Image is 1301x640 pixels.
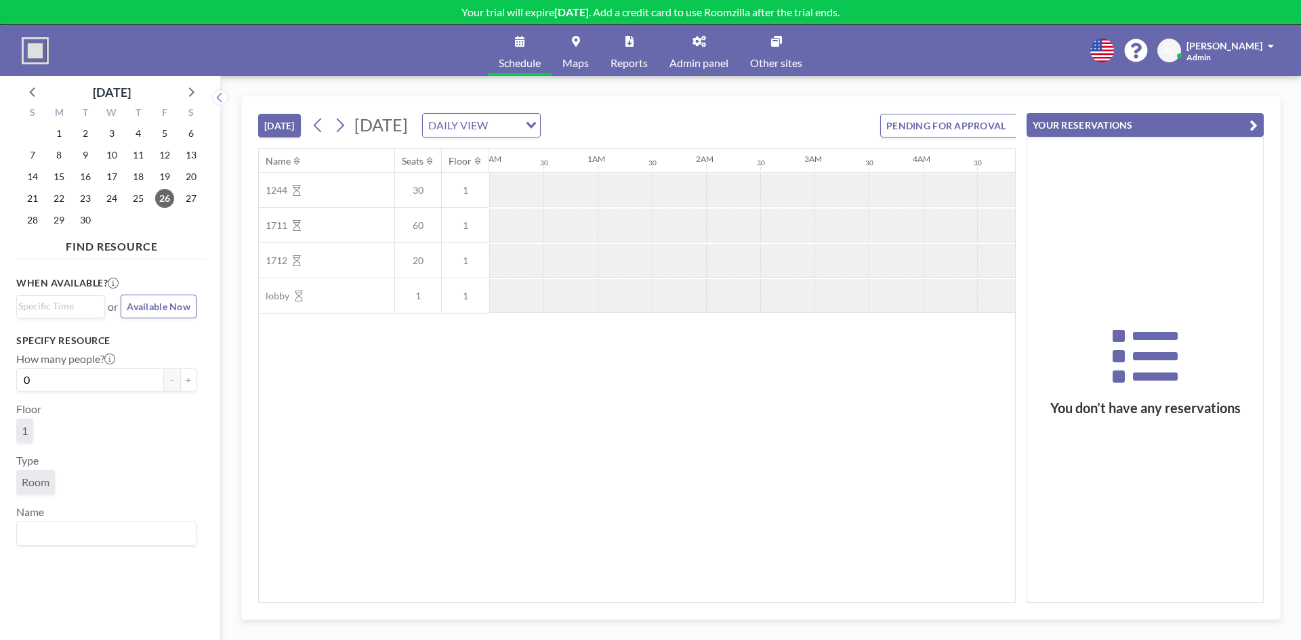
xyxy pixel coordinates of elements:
span: Monday, September 22, 2025 [49,189,68,208]
span: RS [1163,45,1175,57]
span: Other sites [750,58,802,68]
div: 30 [865,158,873,167]
div: 30 [757,158,765,167]
span: Tuesday, September 30, 2025 [76,211,95,230]
span: Sunday, September 14, 2025 [23,167,42,186]
span: 1712 [259,255,287,267]
span: Saturday, September 27, 2025 [182,189,201,208]
span: Sunday, September 21, 2025 [23,189,42,208]
span: Friday, September 12, 2025 [155,146,174,165]
span: Friday, September 5, 2025 [155,124,174,143]
span: Thursday, September 18, 2025 [129,167,148,186]
span: 20 [395,255,441,267]
span: Friday, September 19, 2025 [155,167,174,186]
button: PENDING FOR APPROVAL [880,114,1031,137]
span: Admin [1186,52,1211,62]
h3: You don’t have any reservations [1027,400,1263,417]
div: 4AM [913,154,930,164]
span: Maps [562,58,589,68]
span: 1 [442,290,489,302]
span: Thursday, September 11, 2025 [129,146,148,165]
div: S [178,105,204,123]
span: 1 [442,219,489,232]
span: Monday, September 15, 2025 [49,167,68,186]
span: or [108,300,118,314]
div: 30 [540,158,548,167]
div: T [125,105,151,123]
h4: FIND RESOURCE [16,234,207,253]
label: Name [16,505,44,519]
span: Available Now [127,301,190,312]
div: F [151,105,178,123]
span: Sunday, September 28, 2025 [23,211,42,230]
input: Search for option [492,116,518,134]
span: 1711 [259,219,287,232]
span: Monday, September 8, 2025 [49,146,68,165]
div: Name [266,155,291,167]
button: YOUR RESERVATIONS [1027,113,1264,137]
button: [DATE] [258,114,301,137]
div: 30 [648,158,657,167]
button: - [164,368,180,391]
a: Other sites [739,25,813,76]
div: Floor [449,155,472,167]
a: Admin panel [659,25,739,76]
span: Wednesday, September 3, 2025 [102,124,121,143]
div: 12AM [479,154,501,164]
span: Reports [611,58,648,68]
div: Seats [402,155,424,167]
div: 2AM [696,154,714,164]
span: Schedule [499,58,541,68]
div: Search for option [423,114,540,137]
div: S [20,105,46,123]
div: Search for option [17,522,196,545]
span: Wednesday, September 17, 2025 [102,167,121,186]
span: Tuesday, September 9, 2025 [76,146,95,165]
span: 1 [442,255,489,267]
button: + [180,368,197,391]
span: Tuesday, September 16, 2025 [76,167,95,186]
div: W [99,105,125,123]
span: Thursday, September 4, 2025 [129,124,148,143]
a: Schedule [488,25,552,76]
span: Tuesday, September 23, 2025 [76,189,95,208]
span: Saturday, September 20, 2025 [182,167,201,186]
label: How many people? [16,352,115,366]
span: Monday, September 1, 2025 [49,124,68,143]
span: Sunday, September 7, 2025 [23,146,42,165]
span: Tuesday, September 2, 2025 [76,124,95,143]
div: 30 [974,158,982,167]
span: 1244 [259,184,287,196]
span: DAILY VIEW [426,116,491,134]
span: 30 [395,184,441,196]
div: [DATE] [93,83,131,102]
span: Wednesday, September 24, 2025 [102,189,121,208]
label: Type [16,454,39,467]
div: Search for option [17,296,104,316]
b: [DATE] [554,5,589,18]
button: Available Now [121,295,197,318]
span: lobby [259,290,289,302]
input: Search for option [18,299,97,314]
a: Reports [600,25,659,76]
span: [PERSON_NAME] [1186,40,1262,51]
span: Admin panel [669,58,728,68]
label: Floor [16,402,41,416]
span: Monday, September 29, 2025 [49,211,68,230]
div: 1AM [587,154,605,164]
span: Thursday, September 25, 2025 [129,189,148,208]
span: 1 [22,424,28,438]
span: Wednesday, September 10, 2025 [102,146,121,165]
span: Saturday, September 13, 2025 [182,146,201,165]
input: Search for option [18,525,188,542]
span: 1 [395,290,441,302]
span: Friday, September 26, 2025 [155,189,174,208]
div: 3AM [804,154,822,164]
img: organization-logo [22,37,49,64]
div: M [46,105,73,123]
span: 1 [442,184,489,196]
span: 60 [395,219,441,232]
span: [DATE] [354,114,408,135]
a: Maps [552,25,600,76]
h3: Specify resource [16,335,197,347]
